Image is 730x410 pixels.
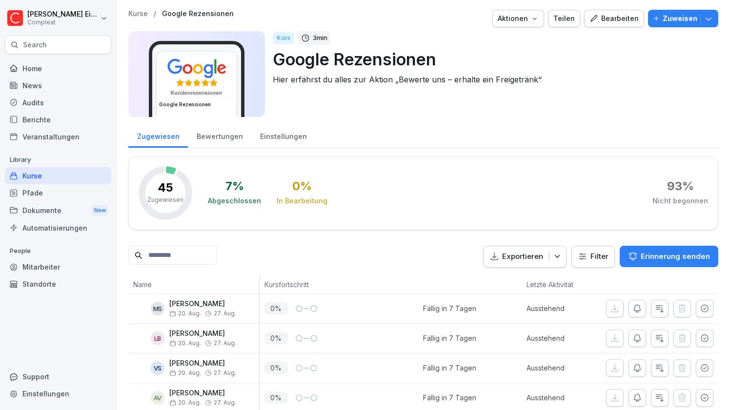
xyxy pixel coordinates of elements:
[214,399,236,406] span: 27. Aug.
[273,47,710,72] p: Google Rezensionen
[5,258,111,275] a: Mitarbeiter
[423,303,476,313] div: Fällig in 7 Tagen
[169,340,201,347] span: 20. Aug.
[5,128,111,145] a: Veranstaltungen
[527,333,604,343] p: Ausstehend
[423,363,476,373] div: Fällig in 7 Tagen
[251,123,315,148] a: Einstellungen
[151,391,164,405] div: AV
[5,201,111,219] div: Dokumente
[159,101,234,108] h3: Google Rezensionen
[214,340,236,347] span: 27. Aug.
[5,385,111,402] a: Einstellungen
[162,10,234,18] p: Google Rezensionen
[264,362,288,374] p: 0 %
[169,330,236,338] p: [PERSON_NAME]
[292,180,312,192] div: 0 %
[548,10,580,27] button: Teilen
[527,303,604,313] p: Ausstehend
[584,10,644,27] button: Bearbeiten
[483,246,567,268] button: Exportieren
[133,279,254,290] p: Name
[147,195,183,204] p: Zugewiesen
[5,60,111,77] a: Home
[652,196,708,206] div: Nicht begonnen
[667,180,694,192] div: 93 %
[92,205,108,216] div: New
[225,180,244,192] div: 7 %
[5,111,111,128] a: Berichte
[264,302,288,314] p: 0 %
[264,332,288,344] p: 0 %
[264,391,288,404] p: 0 %
[5,184,111,201] a: Pfade
[23,40,47,50] p: Search
[5,167,111,184] a: Kurse
[151,332,164,345] div: LB
[151,361,164,375] div: VS
[648,10,718,27] button: Zuweisen
[188,123,251,148] a: Bewertungen
[273,74,710,85] p: Hier erfährst du alles zur Aktion „Bewerte uns – erhalte ein Freigetränk“
[158,182,173,194] p: 45
[169,310,201,317] span: 20. Aug.
[5,94,111,111] a: Audits
[502,251,543,262] p: Exportieren
[169,389,236,397] p: [PERSON_NAME]
[169,370,201,376] span: 20. Aug.
[154,10,156,18] p: /
[5,201,111,219] a: DokumenteNew
[27,10,99,19] p: [PERSON_NAME] Eitler
[264,279,419,290] p: Kursfortschritt
[663,13,697,24] p: Zuweisen
[553,13,575,24] div: Teilen
[5,243,111,259] p: People
[5,368,111,385] div: Support
[423,333,476,343] div: Fällig in 7 Tagen
[273,32,294,44] div: Kurs
[578,252,608,261] div: Filter
[5,219,111,236] a: Automatisierungen
[641,251,710,262] p: Erinnerung senden
[423,392,476,403] div: Fällig in 7 Tagen
[160,55,234,98] img: ezj0ajshtlh7hpy4qvboyc13.png
[169,359,236,368] p: [PERSON_NAME]
[169,300,236,308] p: [PERSON_NAME]
[572,246,614,267] button: Filter
[277,196,327,206] div: In Bearbeitung
[527,279,599,290] p: Letzte Aktivität
[589,13,639,24] div: Bearbeiten
[492,10,544,27] button: Aktionen
[5,275,111,293] a: Standorte
[27,19,99,26] p: Compleat
[527,392,604,403] p: Ausstehend
[151,302,164,315] div: MS
[214,310,236,317] span: 27. Aug.
[128,10,148,18] a: Kurse
[128,123,188,148] a: Zugewiesen
[208,196,261,206] div: Abgeschlossen
[313,33,327,43] p: 3 min
[527,363,604,373] p: Ausstehend
[5,152,111,168] p: Library
[169,399,201,406] span: 20. Aug.
[620,246,718,267] button: Erinnerung senden
[498,13,539,24] div: Aktionen
[214,370,236,376] span: 27. Aug.
[5,77,111,94] a: News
